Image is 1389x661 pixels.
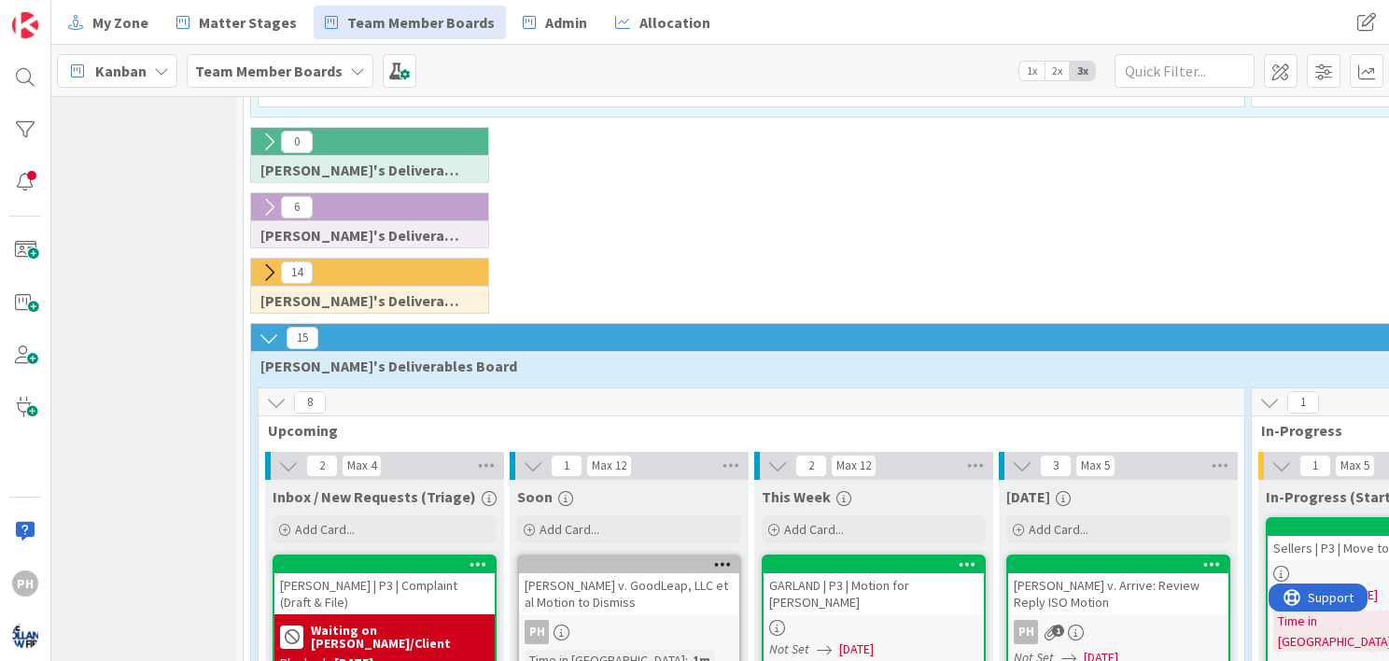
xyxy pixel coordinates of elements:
img: Visit kanbanzone.com [12,12,38,38]
span: Jessica's Deliverables Board [260,226,465,245]
a: Team Member Boards [314,6,506,39]
span: 3x [1070,62,1095,80]
span: 1x [1019,62,1045,80]
span: Today [1006,487,1050,506]
span: This Week [762,487,831,506]
div: GARLAND | P3 | Motion for [PERSON_NAME] [764,573,984,614]
b: Team Member Boards [195,62,343,80]
div: Max 5 [1340,461,1369,471]
div: [PERSON_NAME] v. Arrive: Review Reply ISO Motion [1008,573,1228,614]
span: Allocation [639,11,710,34]
a: My Zone [57,6,160,39]
span: 2x [1045,62,1070,80]
span: 1 [1299,455,1331,477]
span: [DATE] [839,640,874,659]
div: Max 4 [347,461,376,471]
span: 2 [306,455,338,477]
span: Soon [517,487,553,506]
span: My Zone [92,11,148,34]
span: 15 [287,327,318,349]
div: Max 12 [592,461,626,471]
span: Add Card... [1029,521,1088,538]
div: [PERSON_NAME] v. Arrive: Review Reply ISO Motion [1008,556,1228,614]
a: Matter Stages [165,6,308,39]
span: 2 [795,455,827,477]
span: Add Card... [540,521,599,538]
input: Quick Filter... [1115,54,1255,88]
span: Inbox / New Requests (Triage) [273,487,476,506]
span: 1 [1052,625,1064,637]
div: [PERSON_NAME] v. GoodLeap, LLC et al Motion to Dismiss [519,556,739,614]
span: 6 [281,196,313,218]
div: PH [525,620,549,644]
span: Upcoming [268,421,1221,440]
div: GARLAND | P3 | Motion for [PERSON_NAME] [764,556,984,614]
span: Matter Stages [199,11,297,34]
span: Support [39,3,85,25]
div: [PERSON_NAME] | P3 | Complaint (Draft & File) [274,573,495,614]
span: Kanban [95,60,147,82]
span: Team Member Boards [347,11,495,34]
span: Ann's Deliverables Board [260,161,465,179]
a: Allocation [604,6,722,39]
a: Admin [512,6,598,39]
div: [PERSON_NAME] v. GoodLeap, LLC et al Motion to Dismiss [519,573,739,614]
div: Max 5 [1081,461,1110,471]
span: 8 [294,391,326,414]
b: Waiting on [PERSON_NAME]/Client [311,624,489,650]
img: avatar [12,623,38,649]
span: 3 [1040,455,1072,477]
span: Admin [545,11,587,34]
span: Add Card... [295,521,355,538]
span: 0 [281,131,313,153]
div: PH [1014,620,1038,644]
span: 1 [551,455,582,477]
div: PH [1008,620,1228,644]
div: PH [519,620,739,644]
span: Manny's Deliverables Board [260,291,465,310]
div: Max 12 [836,461,871,471]
div: [PERSON_NAME] | P3 | Complaint (Draft & File) [274,556,495,614]
div: PH [12,570,38,597]
i: Not Set [769,640,809,657]
span: Add Card... [784,521,844,538]
span: 1 [1287,391,1319,414]
span: 14 [281,261,313,284]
